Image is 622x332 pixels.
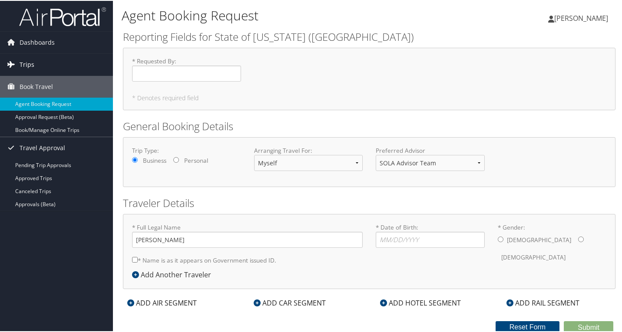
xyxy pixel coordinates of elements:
h5: * Denotes required field [132,94,606,100]
input: * Date of Birth: [376,231,485,247]
label: Personal [184,155,208,164]
label: [DEMOGRAPHIC_DATA] [507,231,571,247]
h2: Reporting Fields for State of [US_STATE] ([GEOGRAPHIC_DATA]) [123,29,615,43]
span: Trips [20,53,34,75]
label: * Name is as it appears on Government issued ID. [132,251,276,267]
label: * Gender: [498,222,607,265]
input: * Gender:[DEMOGRAPHIC_DATA][DEMOGRAPHIC_DATA] [498,236,503,241]
h1: Agent Booking Request [122,6,452,24]
label: Business [143,155,166,164]
div: ADD RAIL SEGMENT [502,297,584,307]
input: * Gender:[DEMOGRAPHIC_DATA][DEMOGRAPHIC_DATA] [578,236,584,241]
div: ADD CAR SEGMENT [249,297,330,307]
a: [PERSON_NAME] [548,4,617,30]
div: ADD HOTEL SEGMENT [376,297,465,307]
input: * Name is as it appears on Government issued ID. [132,256,138,262]
label: [DEMOGRAPHIC_DATA] [501,248,566,265]
input: * Full Legal Name [132,231,363,247]
input: * Requested By: [132,65,241,81]
span: Dashboards [20,31,55,53]
div: Add Another Traveler [132,269,215,279]
label: * Full Legal Name [132,222,363,247]
span: Book Travel [20,75,53,97]
label: Trip Type: [132,145,241,154]
label: * Requested By : [132,56,241,81]
label: Arranging Travel For: [254,145,363,154]
img: airportal-logo.png [19,6,106,26]
label: Preferred Advisor [376,145,485,154]
h2: Traveler Details [123,195,615,210]
span: Travel Approval [20,136,65,158]
h2: General Booking Details [123,118,615,133]
div: ADD AIR SEGMENT [123,297,201,307]
label: * Date of Birth: [376,222,485,247]
span: [PERSON_NAME] [554,13,608,22]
